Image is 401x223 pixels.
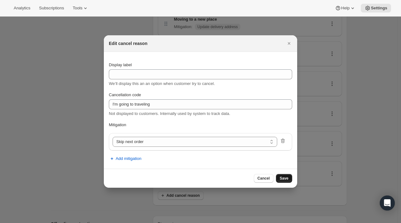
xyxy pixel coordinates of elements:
span: Analytics [14,6,30,11]
button: Tools [69,4,92,12]
button: Save [276,174,292,183]
button: Subscriptions [35,4,68,12]
span: Cancellation code [109,92,141,97]
span: Add mitigation [116,156,141,162]
span: Help [341,6,350,11]
button: Cancel [254,174,273,183]
button: Close [285,39,293,48]
div: Open Intercom Messenger [380,196,395,211]
span: Not displayed to customers. Internally used by system to track data. [109,111,230,116]
button: Analytics [10,4,34,12]
span: Settings [371,6,387,11]
span: Display label [109,62,132,67]
button: Settings [361,4,391,12]
p: Mitigation [109,122,292,128]
button: Add mitigation [105,154,145,164]
span: Subscriptions [39,6,64,11]
span: Tools [73,6,82,11]
span: Save [280,176,288,181]
span: We’ll display this an an option when customer try to cancel. [109,81,215,86]
span: Cancel [258,176,270,181]
button: Help [331,4,360,12]
h2: Edit cancel reason [109,40,147,47]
